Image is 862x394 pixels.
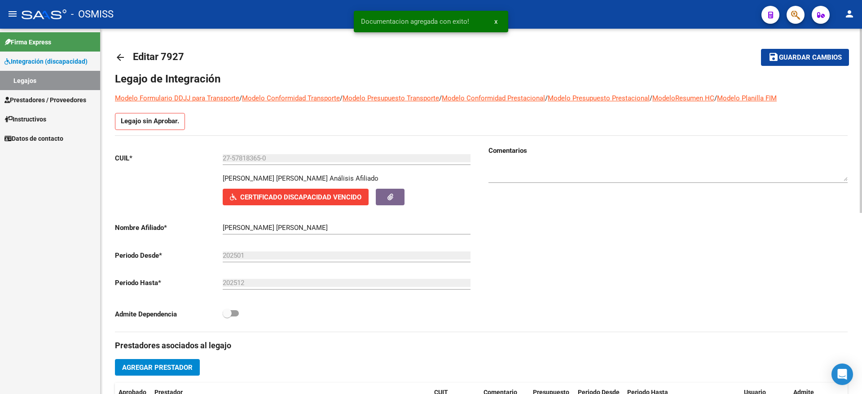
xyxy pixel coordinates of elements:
[4,134,63,143] span: Datos de contacto
[223,189,369,205] button: Certificado Discapacidad Vencido
[240,193,361,201] span: Certificado Discapacidad Vencido
[761,49,849,65] button: Guardar cambios
[4,95,86,105] span: Prestadores / Proveedores
[343,94,439,102] a: Modelo Presupuesto Transporte
[4,37,51,47] span: Firma Express
[768,52,779,62] mat-icon: save
[361,17,469,26] span: Documentacion agregada con exito!
[242,94,340,102] a: Modelo Conformidad Transporte
[548,94,650,102] a: Modelo Presupuesto Prestacional
[844,9,855,19] mat-icon: person
[442,94,545,102] a: Modelo Conformidad Prestacional
[115,153,223,163] p: CUIL
[115,278,223,288] p: Periodo Hasta
[223,173,328,183] p: [PERSON_NAME] [PERSON_NAME]
[4,56,88,66] span: Integración (discapacidad)
[488,146,848,156] h3: Comentarios
[487,13,505,30] button: x
[115,113,185,130] p: Legajo sin Aprobar.
[115,52,126,63] mat-icon: arrow_back
[330,173,378,183] div: Análisis Afiliado
[717,94,777,102] a: Modelo Planilla FIM
[133,51,184,62] span: Editar 7927
[115,94,239,102] a: Modelo Formulario DDJJ para Transporte
[122,364,193,372] span: Agregar Prestador
[494,17,497,26] span: x
[115,223,223,233] p: Nombre Afiliado
[115,251,223,260] p: Periodo Desde
[779,54,842,62] span: Guardar cambios
[115,309,223,319] p: Admite Dependencia
[4,114,46,124] span: Instructivos
[7,9,18,19] mat-icon: menu
[115,72,848,86] h1: Legajo de Integración
[71,4,114,24] span: - OSMISS
[115,359,200,376] button: Agregar Prestador
[652,94,714,102] a: ModeloResumen HC
[115,339,848,352] h3: Prestadores asociados al legajo
[831,364,853,385] div: Open Intercom Messenger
